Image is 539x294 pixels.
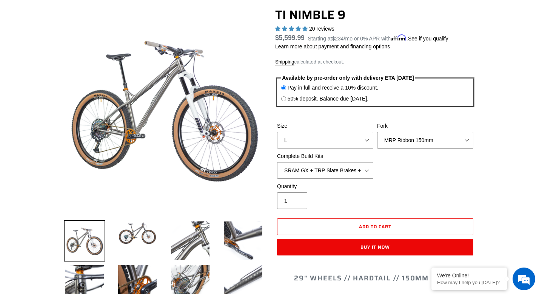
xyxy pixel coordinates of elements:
label: Pay in full and receive a 10% discount. [288,84,378,92]
a: Learn more about payment and financing options [275,43,390,50]
label: Fork [377,122,473,130]
div: Minimize live chat window [124,4,142,22]
label: 50% deposit. Balance due [DATE]. [288,95,369,103]
img: Load image into Gallery viewer, TI NIMBLE 9 [117,220,158,246]
div: Chat with us now [51,42,138,52]
img: Load image into Gallery viewer, TI NIMBLE 9 [222,220,264,262]
span: We're online! [44,95,104,172]
div: calculated at checkout. [275,58,475,66]
div: Navigation go back [8,42,20,53]
span: 4.90 stars [275,26,309,32]
p: How may I help you today? [437,280,501,285]
button: Add to cart [277,218,473,235]
span: 29" WHEELS // HARDTAIL // 150MM FRONT [294,273,456,283]
span: Affirm [391,34,407,41]
img: Load image into Gallery viewer, TI NIMBLE 9 [169,220,211,262]
span: Add to cart [359,223,391,230]
a: See if you qualify - Learn more about Affirm Financing (opens in modal) [408,36,448,42]
span: 20 reviews [309,26,334,32]
p: Starting at /mo or 0% APR with . [308,33,448,43]
textarea: Type your message and hit 'Enter' [4,206,144,233]
div: We're Online! [437,272,501,279]
button: Buy it now [277,239,473,255]
span: $5,599.99 [275,34,305,42]
img: Load image into Gallery viewer, TI NIMBLE 9 [64,220,105,262]
a: Shipping [275,59,294,65]
label: Size [277,122,373,130]
h1: TI NIMBLE 9 [275,8,475,22]
span: $234 [332,36,343,42]
img: d_696896380_company_1647369064580_696896380 [24,38,43,57]
legend: Available by pre-order only with delivery ETA [DATE] [281,74,415,82]
label: Quantity [277,183,373,190]
label: Complete Build Kits [277,152,373,160]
